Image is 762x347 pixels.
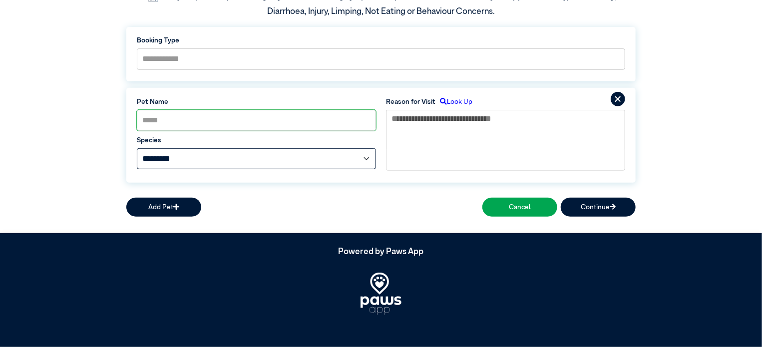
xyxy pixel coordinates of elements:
button: Cancel [482,198,557,216]
h5: Powered by Paws App [126,247,636,257]
label: Look Up [435,97,472,107]
label: Booking Type [137,35,625,45]
label: Pet Name [137,97,376,107]
img: PawsApp [361,273,401,315]
button: Continue [561,198,636,216]
button: Add Pet [126,198,201,216]
label: Reason for Visit [386,97,435,107]
label: Species [137,135,376,145]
